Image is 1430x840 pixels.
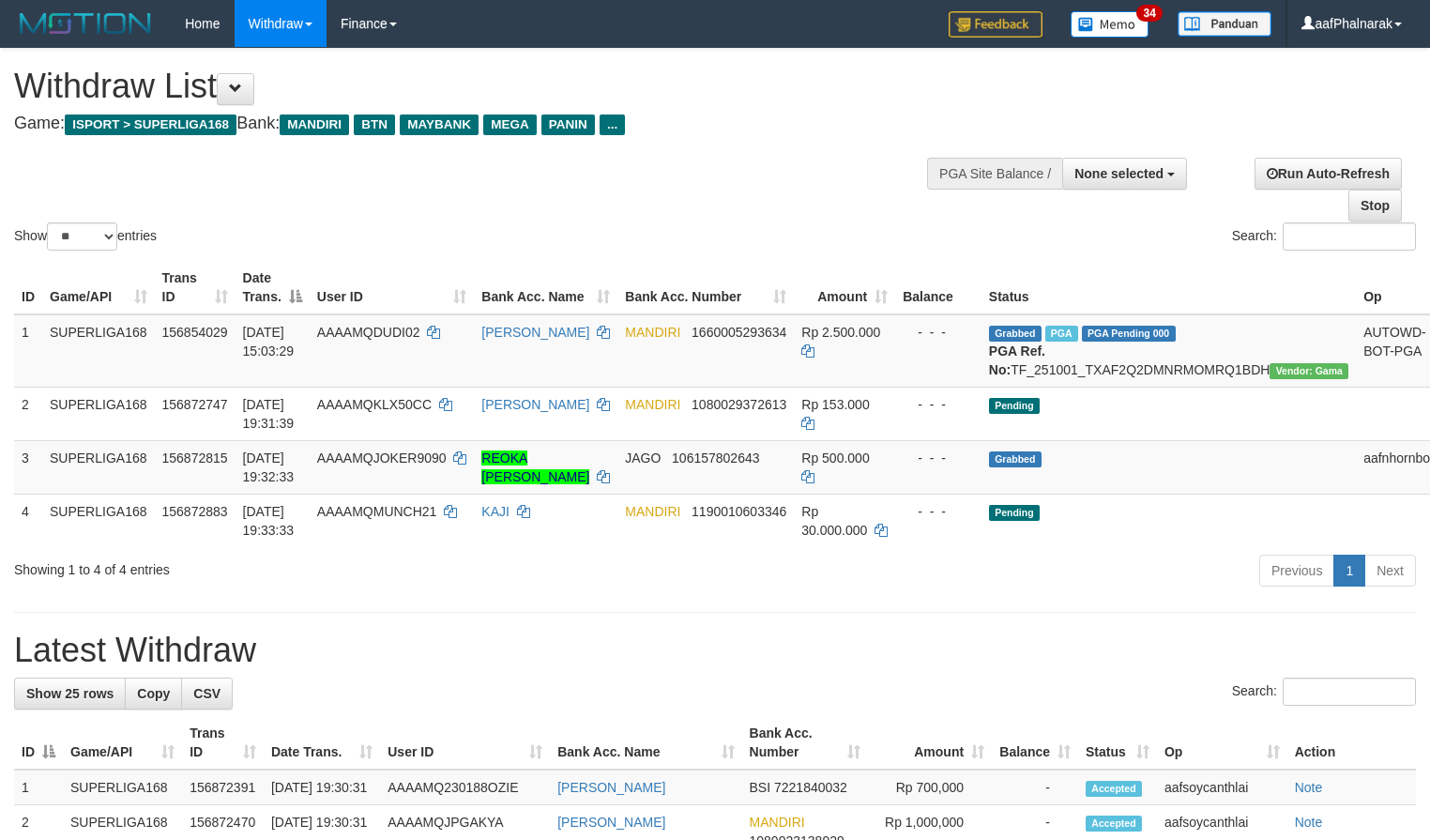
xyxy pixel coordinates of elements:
img: Feedback.jpg [949,11,1042,38]
span: [DATE] 19:32:33 [243,451,295,484]
span: Rp 500.000 [801,451,869,466]
h1: Withdraw List [14,68,935,105]
span: Rp 30.000.000 [801,504,867,538]
span: 156872815 [162,451,228,466]
a: Previous [1259,555,1334,587]
span: PANIN [541,115,595,135]
td: TF_251001_TXAF2Q2DMNRMOMRQ1BDH [981,314,1356,388]
div: - - - [903,395,974,414]
label: Show entries [14,222,157,251]
th: Game/API: activate to sort column ascending [63,716,182,770]
div: - - - [903,323,974,342]
td: 1 [14,314,42,388]
span: AAAAMQKLX50CC [317,397,432,412]
td: 1 [14,770,63,805]
th: Status: activate to sort column ascending [1078,716,1157,770]
a: REOKA [PERSON_NAME] [481,451,589,484]
span: MAYBANK [400,115,479,135]
img: Button%20Memo.svg [1071,11,1149,38]
th: ID [14,261,42,314]
span: Copy 1080029372613 to clipboard [692,397,786,412]
span: MEGA [483,115,537,135]
a: Show 25 rows [14,678,126,710]
td: SUPERLIGA168 [42,440,155,494]
input: Search: [1283,678,1416,706]
th: User ID: activate to sort column ascending [310,261,475,314]
span: Vendor URL: https://trx31.1velocity.biz [1270,363,1348,379]
span: MANDIRI [280,115,349,135]
span: [DATE] 15:03:29 [243,325,295,359]
span: MANDIRI [625,325,680,340]
span: Copy [137,686,170,701]
td: SUPERLIGA168 [63,770,182,805]
span: ISPORT > SUPERLIGA168 [65,115,236,135]
b: PGA Ref. No: [989,344,1045,377]
th: Balance [895,261,981,314]
span: Accepted [1086,816,1142,832]
a: KAJI [481,504,510,519]
td: AAAAMQ230188OZIE [380,770,550,805]
a: Note [1295,815,1323,830]
div: PGA Site Balance / [927,158,1062,190]
td: Rp 700,000 [868,770,992,805]
span: [DATE] 19:31:39 [243,397,295,431]
th: User ID: activate to sort column ascending [380,716,550,770]
span: Copy 106157802643 to clipboard [672,451,759,466]
span: Rp 2.500.000 [801,325,880,340]
a: Copy [125,678,182,710]
div: - - - [903,502,974,521]
td: SUPERLIGA168 [42,314,155,388]
input: Search: [1283,222,1416,251]
label: Search: [1232,222,1416,251]
a: [PERSON_NAME] [481,325,589,340]
td: SUPERLIGA168 [42,387,155,440]
div: - - - [903,449,974,467]
span: Pending [989,505,1040,521]
th: Date Trans.: activate to sort column ascending [264,716,380,770]
span: None selected [1074,166,1164,181]
span: Rp 153.000 [801,397,869,412]
th: Action [1287,716,1416,770]
span: Show 25 rows [26,686,114,701]
span: Marked by aafsoycanthlai [1045,326,1078,342]
span: Copy 7221840032 to clipboard [774,780,847,795]
a: Stop [1348,190,1402,221]
th: Amount: activate to sort column ascending [868,716,992,770]
span: 156872883 [162,504,228,519]
span: MANDIRI [625,397,680,412]
td: aafsoycanthlai [1157,770,1287,805]
th: Balance: activate to sort column ascending [992,716,1078,770]
span: CSV [193,686,221,701]
span: BSI [750,780,771,795]
th: ID: activate to sort column descending [14,716,63,770]
img: MOTION_logo.png [14,9,157,38]
th: Date Trans.: activate to sort column descending [236,261,310,314]
th: Bank Acc. Number: activate to sort column ascending [617,261,794,314]
span: 156872747 [162,397,228,412]
span: MANDIRI [625,504,680,519]
button: None selected [1062,158,1187,190]
td: 2 [14,387,42,440]
span: BTN [354,115,395,135]
h4: Game: Bank: [14,115,935,133]
span: Pending [989,398,1040,414]
th: Bank Acc. Name: activate to sort column ascending [550,716,741,770]
a: [PERSON_NAME] [557,815,665,830]
span: MANDIRI [750,815,805,830]
th: Bank Acc. Name: activate to sort column ascending [474,261,617,314]
td: - [992,770,1078,805]
span: ... [600,115,625,135]
td: 4 [14,494,42,547]
td: 156872391 [182,770,264,805]
span: [DATE] 19:33:33 [243,504,295,538]
a: Next [1364,555,1416,587]
td: [DATE] 19:30:31 [264,770,380,805]
div: Showing 1 to 4 of 4 entries [14,553,582,579]
td: SUPERLIGA168 [42,494,155,547]
th: Trans ID: activate to sort column ascending [155,261,236,314]
h1: Latest Withdraw [14,632,1416,669]
th: Bank Acc. Number: activate to sort column ascending [742,716,869,770]
span: AAAAMQJOKER9090 [317,451,447,466]
th: Game/API: activate to sort column ascending [42,261,155,314]
span: Copy 1190010603346 to clipboard [692,504,786,519]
